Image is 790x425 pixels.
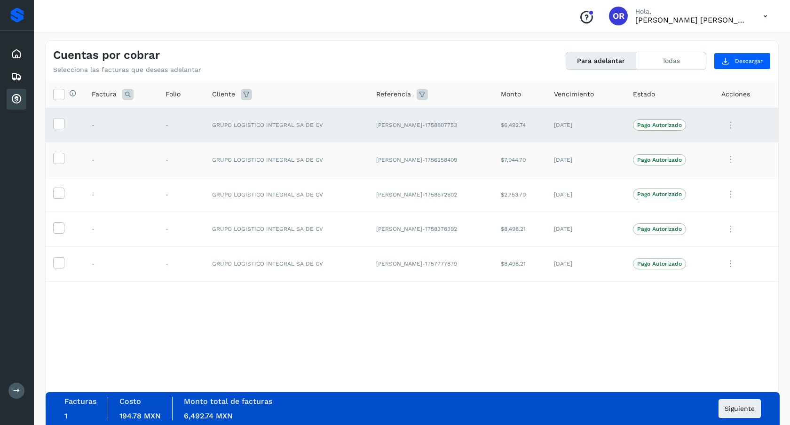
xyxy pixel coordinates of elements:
[53,66,201,74] p: Selecciona las facturas que deseas adelantar
[493,142,546,177] td: $7,944.70
[637,122,682,128] p: Pago Autorizado
[635,8,748,16] p: Hola,
[158,142,205,177] td: -
[205,108,369,142] td: GRUPO LOGISTICO INTEGRAL SA DE CV
[546,142,625,177] td: [DATE]
[725,405,755,412] span: Siguiente
[735,57,763,65] span: Descargar
[184,397,272,406] label: Monto total de facturas
[53,48,160,62] h4: Cuentas por cobrar
[635,16,748,24] p: Oscar Ramirez Nava
[369,177,493,212] td: [PERSON_NAME]-1758672602
[721,89,750,99] span: Acciones
[7,89,26,110] div: Cuentas por cobrar
[714,53,771,70] button: Descargar
[546,246,625,281] td: [DATE]
[205,246,369,281] td: GRUPO LOGISTICO INTEGRAL SA DE CV
[205,212,369,246] td: GRUPO LOGISTICO INTEGRAL SA DE CV
[158,246,205,281] td: -
[637,260,682,267] p: Pago Autorizado
[7,44,26,64] div: Inicio
[64,411,67,420] span: 1
[84,142,158,177] td: -
[719,399,761,418] button: Siguiente
[369,246,493,281] td: [PERSON_NAME]-1757777879
[369,108,493,142] td: [PERSON_NAME]-1758807753
[166,89,181,99] span: Folio
[205,142,369,177] td: GRUPO LOGISTICO INTEGRAL SA DE CV
[158,177,205,212] td: -
[376,89,411,99] span: Referencia
[84,246,158,281] td: -
[501,89,521,99] span: Monto
[546,212,625,246] td: [DATE]
[554,89,594,99] span: Vencimiento
[369,212,493,246] td: [PERSON_NAME]-1758376392
[212,89,235,99] span: Cliente
[546,108,625,142] td: [DATE]
[636,52,706,70] button: Todas
[493,108,546,142] td: $6,492.74
[637,157,682,163] p: Pago Autorizado
[84,212,158,246] td: -
[493,212,546,246] td: $8,498.21
[369,142,493,177] td: [PERSON_NAME]-1756258409
[158,212,205,246] td: -
[7,66,26,87] div: Embarques
[92,89,117,99] span: Factura
[84,177,158,212] td: -
[493,246,546,281] td: $8,498.21
[546,177,625,212] td: [DATE]
[119,411,161,420] span: 194.78 MXN
[566,52,636,70] button: Para adelantar
[205,177,369,212] td: GRUPO LOGISTICO INTEGRAL SA DE CV
[493,177,546,212] td: $2,753.70
[637,226,682,232] p: Pago Autorizado
[119,397,141,406] label: Costo
[158,108,205,142] td: -
[84,108,158,142] td: -
[184,411,233,420] span: 6,492.74 MXN
[637,191,682,197] p: Pago Autorizado
[633,89,655,99] span: Estado
[64,397,96,406] label: Facturas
